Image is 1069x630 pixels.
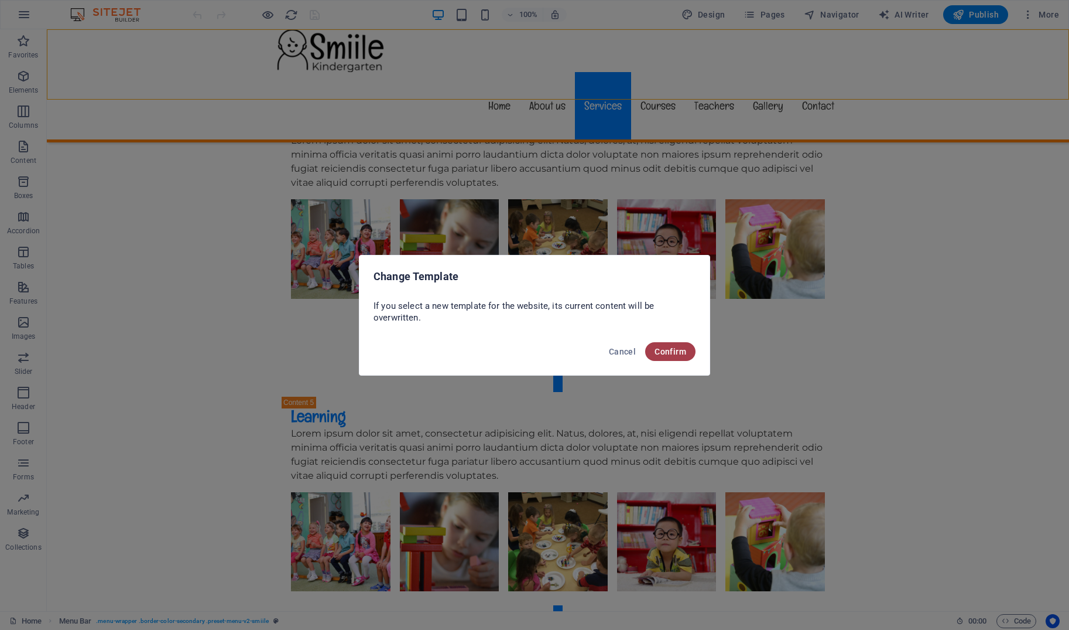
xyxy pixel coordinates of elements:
button: Cancel [604,342,640,361]
span: Confirm [655,347,686,356]
a: Learning [235,275,787,370]
h2: Change Template [374,270,695,284]
button: Confirm [645,342,695,361]
p: If you select a new template for the website, its current content will be overwritten. [374,300,695,323]
span: Cancel [609,347,636,356]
